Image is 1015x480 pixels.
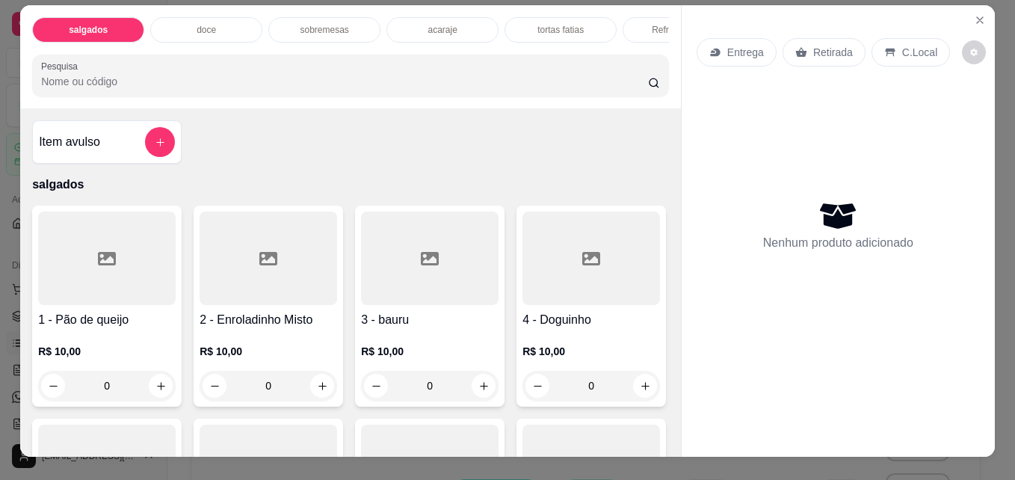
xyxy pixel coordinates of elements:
p: sobremesas [300,24,348,36]
p: tortas fatias [537,24,584,36]
label: Pesquisa [41,60,83,73]
p: C.Local [902,45,937,60]
p: R$ 10,00 [38,344,176,359]
button: increase-product-quantity [149,374,173,398]
button: increase-product-quantity [633,374,657,398]
input: Pesquisa [41,74,648,89]
p: salgados [32,176,669,194]
p: Retirada [813,45,853,60]
button: increase-product-quantity [310,374,334,398]
button: add-separate-item [145,127,175,157]
button: decrease-product-quantity [41,374,65,398]
button: decrease-product-quantity [203,374,226,398]
p: salgados [69,24,108,36]
p: acaraje [428,24,457,36]
h4: 3 - bauru [361,311,499,329]
button: decrease-product-quantity [962,40,986,64]
p: Entrega [727,45,764,60]
h4: 2 - Enroladinho Misto [200,311,337,329]
p: R$ 10,00 [361,344,499,359]
button: Close [968,8,992,32]
button: decrease-product-quantity [364,374,388,398]
h4: Item avulso [39,133,100,151]
p: R$ 10,00 [522,344,660,359]
button: decrease-product-quantity [525,374,549,398]
h4: 1 - Pão de queijo [38,311,176,329]
p: doce [197,24,216,36]
h4: 4 - Doguinho [522,311,660,329]
p: Nenhum produto adicionado [763,234,913,252]
p: R$ 10,00 [200,344,337,359]
p: Refrigerantes [652,24,706,36]
button: increase-product-quantity [472,374,496,398]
